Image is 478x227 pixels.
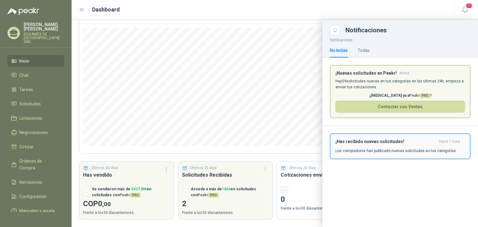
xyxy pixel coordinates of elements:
a: Manuales y ayuda [7,205,64,217]
span: ahora [399,71,409,76]
a: Inicio [7,55,64,67]
span: Inicio [19,58,29,64]
button: 1 [459,4,471,16]
a: Solicitudes [7,98,64,110]
span: Licitaciones [19,115,42,122]
a: Negociaciones [7,127,64,138]
a: Órdenes de Compra [7,155,64,174]
p: ¡[MEDICAL_DATA] ya a ! [335,93,465,99]
span: Remisiones [19,179,42,186]
p: Los compradores han publicado nuevas solicitudes en tus categorías. [335,148,457,154]
span: Solicitudes [19,100,41,107]
span: Tareas [19,86,33,93]
div: No leídas [330,47,348,54]
span: 1 [466,3,472,9]
h3: ¡Nuevas solicitudes en Peakr! [335,71,397,76]
p: Hay 59 solicitudes nuevas en tus categorías en las ultimas 24h, empieza a enviar tus cotizaciones [335,78,465,90]
span: Cotizar [19,143,34,150]
div: Notificaciones [345,27,471,33]
h1: Dashboard [92,5,120,14]
a: Cotizar [7,141,64,153]
button: ¡Has recibido nuevas solicitudes!hace 1 hora Los compradores han publicado nuevas solicitudes en ... [330,133,471,159]
img: Logo peakr [7,7,39,15]
p: RODAMEX DE [GEOGRAPHIC_DATA] SAS [24,32,64,44]
span: Chat [19,72,29,79]
a: Tareas [7,84,64,95]
button: Close [330,25,340,35]
span: Configuración [19,193,47,200]
p: [PERSON_NAME] [PERSON_NAME] [24,22,64,31]
p: Notificaciones [322,35,478,43]
a: Configuración [7,191,64,202]
h3: ¡Has recibido nuevas solicitudes! [335,139,437,144]
span: PRO [420,93,430,98]
span: Órdenes de Compra [19,158,58,171]
a: Remisiones [7,176,64,188]
span: hace 1 hora [439,139,460,144]
a: Licitaciones [7,112,64,124]
div: Todas [358,47,370,54]
a: Chat [7,69,64,81]
span: Negociaciones [19,129,48,136]
span: Peakr [409,93,430,98]
span: Manuales y ayuda [19,207,55,214]
button: Contactar con Ventas [335,101,465,113]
